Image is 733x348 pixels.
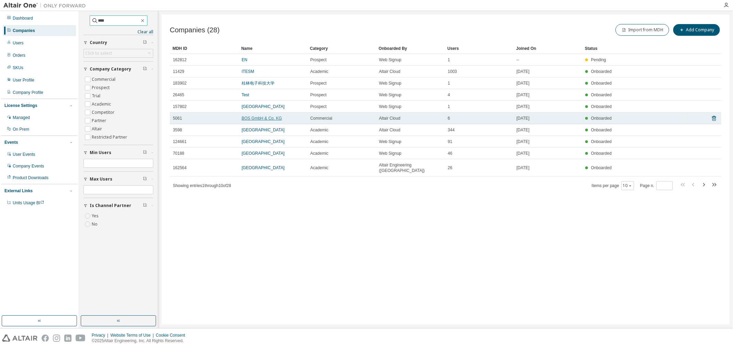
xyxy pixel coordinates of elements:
span: Clear filter [143,66,147,72]
span: Clear filter [143,40,147,45]
div: Orders [13,53,25,58]
label: Trial [92,92,102,100]
img: youtube.svg [76,335,86,342]
label: No [92,220,99,228]
span: Clear filter [143,176,147,182]
span: Min Users [90,150,111,155]
div: Click to select [84,49,153,57]
span: 157802 [173,104,187,109]
span: Altair Engineering ([GEOGRAPHIC_DATA]) [379,162,442,173]
span: 5061 [173,116,182,121]
div: Privacy [92,333,110,338]
span: Onboarded [591,104,612,109]
a: [GEOGRAPHIC_DATA] [242,151,285,156]
label: Restricted Partner [92,133,129,141]
div: Onboarded By [379,43,442,54]
a: EN [242,57,247,62]
label: Academic [92,100,112,108]
span: Max Users [90,176,112,182]
span: Altair Cloud [379,69,400,74]
span: Commercial [310,116,332,121]
span: Pending [591,57,606,62]
span: [DATE] [517,116,530,121]
img: facebook.svg [42,335,49,342]
div: Category [310,43,373,54]
span: Company Category [90,66,131,72]
div: Joined On [516,43,579,54]
span: Academic [310,139,329,144]
label: Competitor [92,108,116,117]
span: Web Signup [379,104,401,109]
span: Is Channel Partner [90,203,131,208]
div: On Prem [13,127,29,132]
a: [GEOGRAPHIC_DATA] [242,104,285,109]
span: [DATE] [517,165,530,171]
img: altair_logo.svg [2,335,37,342]
span: 26465 [173,92,184,98]
span: 46 [448,151,452,156]
div: Status [585,43,680,54]
span: Onboarded [591,128,612,132]
span: 183902 [173,80,187,86]
span: Onboarded [591,151,612,156]
span: 162564 [173,165,187,171]
span: Onboarded [591,69,612,74]
span: Web Signup [379,151,401,156]
div: License Settings [4,103,37,108]
span: 344 [448,127,455,133]
span: Companies (28) [170,26,220,34]
span: Prospect [310,57,326,63]
span: Onboarded [591,93,612,97]
div: Events [4,140,18,145]
span: Items per page [592,181,634,190]
span: Academic [310,151,329,156]
span: [DATE] [517,80,530,86]
span: Onboarded [591,139,612,144]
div: Companies [13,28,35,33]
span: Academic [310,69,329,74]
button: Import from MDH [615,24,669,36]
span: Prospect [310,80,326,86]
span: -- [517,57,519,63]
span: 3598 [173,127,182,133]
span: Units Usage BI [13,200,44,205]
div: External Links [4,188,33,194]
span: 1003 [448,69,457,74]
button: Country [84,35,153,50]
label: Altair [92,125,103,133]
span: [DATE] [517,69,530,74]
a: [GEOGRAPHIC_DATA] [242,128,285,132]
div: Website Terms of Use [110,333,156,338]
span: 162812 [173,57,187,63]
div: Dashboard [13,15,33,21]
span: Country [90,40,107,45]
div: Users [13,40,23,46]
span: 6 [448,116,450,121]
span: 91 [448,139,452,144]
div: Product Downloads [13,175,48,181]
span: 11429 [173,69,184,74]
span: 4 [448,92,450,98]
div: Name [241,43,304,54]
span: [DATE] [517,139,530,144]
span: Web Signup [379,80,401,86]
span: [DATE] [517,92,530,98]
p: © 2025 Altair Engineering, Inc. All Rights Reserved. [92,338,189,344]
label: Yes [92,212,100,220]
a: [GEOGRAPHIC_DATA] [242,165,285,170]
span: 26 [448,165,452,171]
span: Academic [310,165,329,171]
span: Prospect [310,104,326,109]
label: Partner [92,117,108,125]
span: [DATE] [517,127,530,133]
img: instagram.svg [53,335,60,342]
span: 124661 [173,139,187,144]
span: 1 [448,80,450,86]
span: 1 [448,57,450,63]
button: Is Channel Partner [84,198,153,213]
span: Clear filter [143,150,147,155]
button: 10 [623,183,632,188]
span: Web Signup [379,92,401,98]
span: Altair Cloud [379,127,400,133]
span: 1 [448,104,450,109]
